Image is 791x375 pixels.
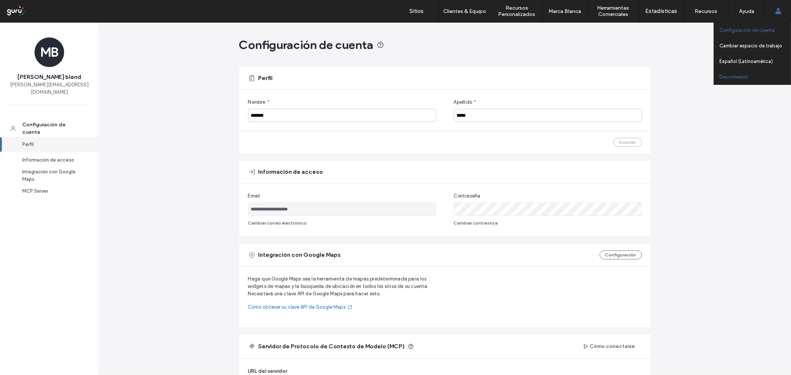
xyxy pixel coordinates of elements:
label: Marca Blanca [549,8,581,14]
div: MB [34,37,64,67]
input: Email [248,203,436,216]
a: Desconexión [719,69,791,84]
a: Configuración de cuenta [719,23,791,38]
label: Cambiar espacio de trabajo [719,43,782,49]
button: Cambiar contraseֳ±a [454,219,498,228]
span: Haga que Google Maps sea la herramienta de mapas predeterminada para los widgets de mapas y la bú... [248,275,445,298]
label: Sitios [410,8,424,14]
span: Ayuda [16,5,36,12]
span: Información de acceso [258,168,323,176]
span: Apellido [454,99,472,106]
span: Configuración de cuenta [239,37,374,52]
label: Ayuda [739,8,754,14]
button: Cómo conectarse [577,341,642,352]
label: Herramientas Comerciales [587,5,639,17]
input: Nombre [248,109,436,122]
span: [PERSON_NAME] blend [17,73,81,81]
span: [PERSON_NAME][EMAIL_ADDRESS][DOMAIN_NAME] [9,81,90,96]
span: URL del servidor [248,368,287,375]
a: Cómo obtener su clave API de Google Maps [248,303,445,311]
span: Perfil [258,74,273,82]
div: Información de acceso [22,156,83,164]
div: MCP Server [22,187,83,195]
div: Perfil [22,141,83,148]
div: Configuración de cuenta [22,121,83,136]
input: Contraseña [454,203,642,216]
span: Servidor de Protocolo de Contexto de Modelo (MCP) [258,342,405,351]
span: Nombre [248,99,266,106]
span: Integración con Google Maps [258,251,341,259]
span: Contraseña [454,192,481,200]
label: Recursos Personalizados [491,5,543,17]
label: Estadísticas [646,8,678,14]
input: Apellido [454,109,642,122]
div: Integración con Google Maps [22,168,83,183]
label: Clientes & Equipo [444,8,487,14]
span: Email [248,192,260,200]
button: Configuración [600,250,642,259]
label: Desconexión [719,74,748,80]
label: Configuración de cuenta [719,27,775,33]
button: Cambiar correo electrónico [248,219,307,228]
label: Español (Latinoamérica) [719,59,773,64]
label: Recursos [695,8,717,14]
